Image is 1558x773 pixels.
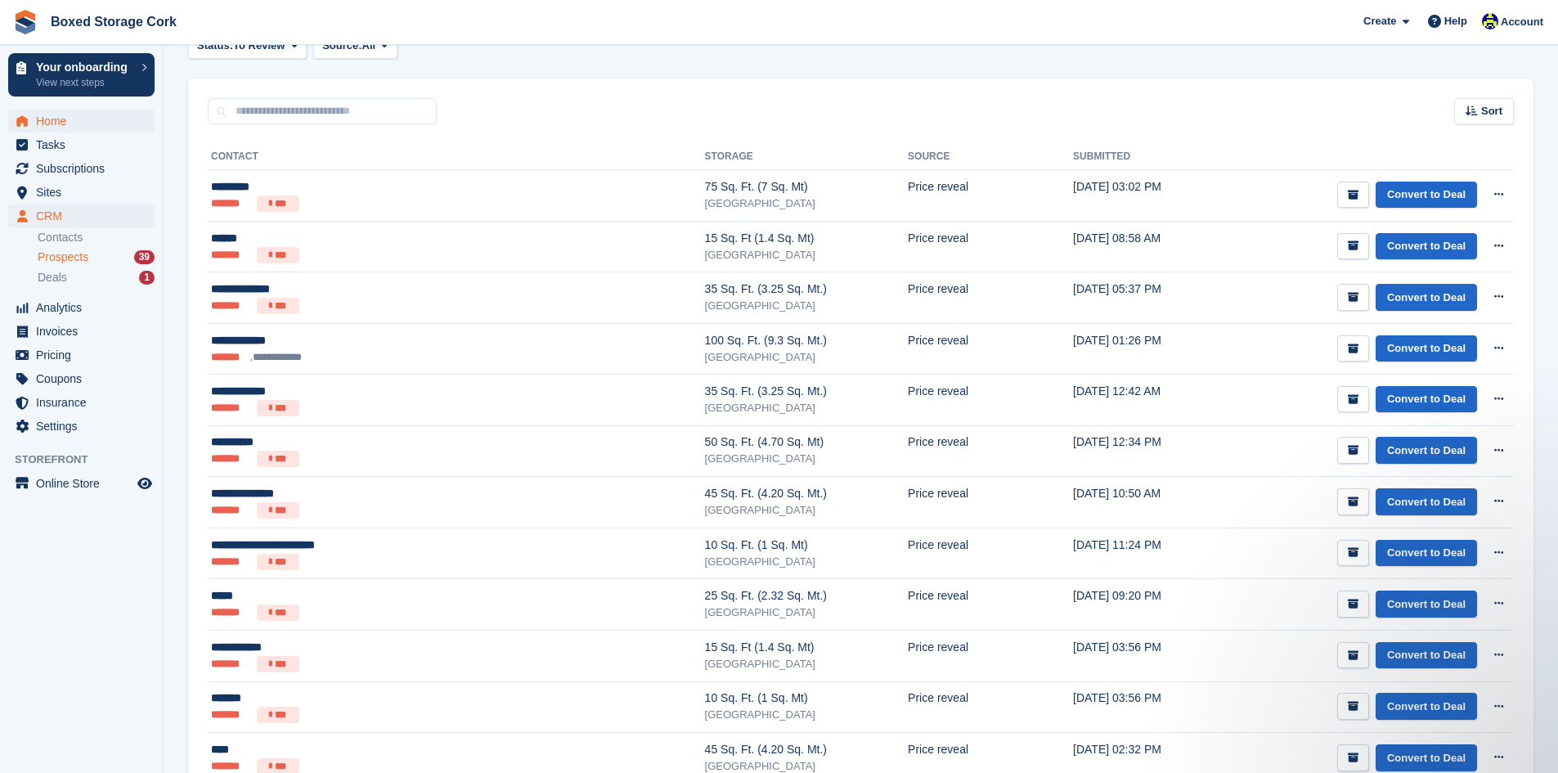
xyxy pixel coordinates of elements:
td: [DATE] 03:56 PM [1073,631,1219,682]
a: menu [8,472,155,495]
a: Convert to Deal [1376,335,1477,362]
a: Convert to Deal [1376,744,1477,771]
span: Help [1444,13,1467,29]
a: Convert to Deal [1376,591,1477,618]
span: Settings [36,415,134,438]
a: menu [8,181,155,204]
a: Convert to Deal [1376,642,1477,669]
span: Source: [322,38,361,54]
span: Create [1363,13,1396,29]
span: Prospects [38,249,88,265]
div: 45 Sq. Ft. (4.20 Sq. Mt.) [705,741,909,758]
th: Contact [208,144,705,170]
img: Vincent [1482,13,1498,29]
span: To Review [233,38,285,54]
td: Price reveal [908,323,1073,374]
div: 35 Sq. Ft. (3.25 Sq. Mt.) [705,281,909,298]
a: menu [8,391,155,414]
div: [GEOGRAPHIC_DATA] [705,451,909,467]
td: [DATE] 11:24 PM [1073,528,1219,579]
a: Convert to Deal [1376,386,1477,413]
button: Status: To Review [188,32,307,59]
a: Convert to Deal [1376,284,1477,311]
div: [GEOGRAPHIC_DATA] [705,247,909,263]
div: [GEOGRAPHIC_DATA] [705,195,909,212]
span: Deals [38,270,67,285]
div: [GEOGRAPHIC_DATA] [705,707,909,723]
span: All [362,38,376,54]
div: [GEOGRAPHIC_DATA] [705,502,909,519]
div: 15 Sq. Ft (1.4 Sq. Mt) [705,639,909,656]
td: Price reveal [908,272,1073,324]
td: Price reveal [908,170,1073,222]
span: Storefront [15,452,163,468]
a: menu [8,415,155,438]
div: 75 Sq. Ft. (7 Sq. Mt) [705,178,909,195]
td: Price reveal [908,221,1073,272]
a: Convert to Deal [1376,540,1477,567]
th: Storage [705,144,909,170]
div: 1 [139,271,155,285]
th: Submitted [1073,144,1219,170]
a: Convert to Deal [1376,488,1477,515]
a: menu [8,110,155,133]
td: [DATE] 03:02 PM [1073,170,1219,222]
div: 15 Sq. Ft (1.4 Sq. Mt) [705,230,909,247]
a: Prospects 39 [38,249,155,266]
div: [GEOGRAPHIC_DATA] [705,298,909,314]
span: Analytics [36,296,134,319]
button: Source: All [313,32,397,59]
span: Invoices [36,320,134,343]
div: 10 Sq. Ft. (1 Sq. Mt) [705,690,909,707]
span: CRM [36,204,134,227]
a: menu [8,133,155,156]
a: Convert to Deal [1376,437,1477,464]
span: Online Store [36,472,134,495]
td: Price reveal [908,681,1073,733]
span: Pricing [36,344,134,366]
td: [DATE] 05:37 PM [1073,272,1219,324]
a: menu [8,157,155,180]
a: menu [8,344,155,366]
a: menu [8,296,155,319]
div: 100 Sq. Ft. (9.3 Sq. Mt.) [705,332,909,349]
span: Tasks [36,133,134,156]
span: Home [36,110,134,133]
span: Sort [1481,103,1502,119]
span: Coupons [36,367,134,390]
a: Convert to Deal [1376,693,1477,720]
div: [GEOGRAPHIC_DATA] [705,400,909,416]
td: Price reveal [908,528,1073,579]
div: 10 Sq. Ft. (1 Sq. Mt) [705,537,909,554]
td: [DATE] 03:56 PM [1073,681,1219,733]
p: Your onboarding [36,61,133,73]
span: Status: [197,38,233,54]
div: [GEOGRAPHIC_DATA] [705,656,909,672]
div: 25 Sq. Ft. (2.32 Sq. Mt.) [705,587,909,604]
a: menu [8,204,155,227]
a: Deals 1 [38,269,155,286]
div: 45 Sq. Ft. (4.20 Sq. Mt.) [705,485,909,502]
td: Price reveal [908,425,1073,477]
td: [DATE] 08:58 AM [1073,221,1219,272]
span: Insurance [36,391,134,414]
td: [DATE] 12:34 PM [1073,425,1219,477]
td: [DATE] 01:26 PM [1073,323,1219,374]
a: Your onboarding View next steps [8,53,155,97]
td: Price reveal [908,477,1073,528]
span: Subscriptions [36,157,134,180]
div: 35 Sq. Ft. (3.25 Sq. Mt.) [705,383,909,400]
a: menu [8,320,155,343]
td: [DATE] 09:20 PM [1073,579,1219,631]
td: [DATE] 12:42 AM [1073,375,1219,426]
td: Price reveal [908,579,1073,631]
div: [GEOGRAPHIC_DATA] [705,604,909,621]
p: View next steps [36,75,133,90]
span: Account [1501,14,1543,30]
td: [DATE] 10:50 AM [1073,477,1219,528]
img: stora-icon-8386f47178a22dfd0bd8f6a31ec36ba5ce8667c1dd55bd0f319d3a0aa187defe.svg [13,10,38,34]
div: [GEOGRAPHIC_DATA] [705,349,909,366]
a: menu [8,367,155,390]
th: Source [908,144,1073,170]
div: 39 [134,250,155,264]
